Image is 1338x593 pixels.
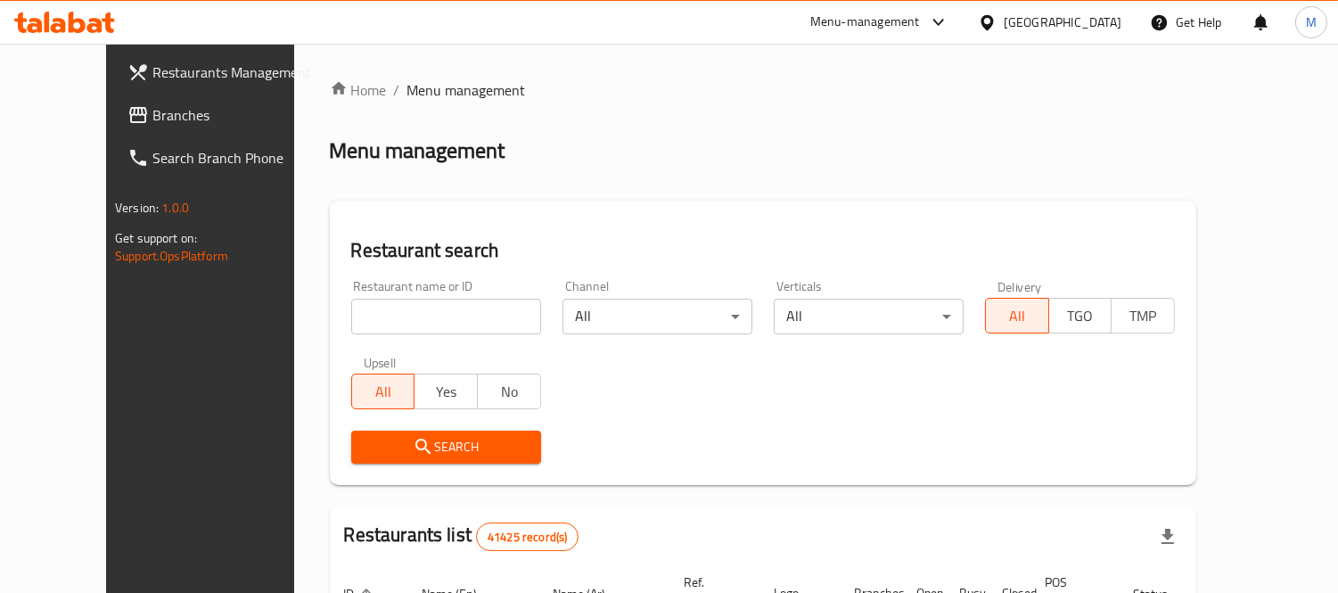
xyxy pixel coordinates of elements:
span: Yes [422,379,471,405]
nav: breadcrumb [330,79,1196,101]
a: Search Branch Phone [113,136,330,179]
input: Search for restaurant name or ID.. [351,299,541,334]
span: Menu management [407,79,526,101]
span: TMP [1119,303,1168,329]
span: No [485,379,534,405]
a: Home [330,79,387,101]
a: Restaurants Management [113,51,330,94]
div: Menu-management [810,12,920,33]
div: Export file [1146,515,1189,558]
div: [GEOGRAPHIC_DATA] [1004,12,1121,32]
label: Upsell [364,356,397,368]
span: All [359,379,408,405]
div: All [562,299,752,334]
button: All [985,298,1049,334]
span: All [993,303,1042,329]
a: Support.OpsPlatform [115,244,228,268]
span: TGO [1056,303,1105,329]
button: TMP [1111,298,1175,334]
a: Branches [113,94,330,136]
span: Branches [152,104,316,126]
button: Yes [414,374,478,409]
button: TGO [1048,298,1112,334]
span: M [1306,12,1317,32]
div: Total records count [476,523,579,551]
label: Delivery [997,280,1042,292]
span: Get support on: [115,226,197,250]
span: Search Branch Phone [152,147,316,169]
span: 1.0.0 [161,196,189,219]
button: Search [351,431,541,464]
span: 41425 record(s) [477,529,578,546]
span: Restaurants Management [152,62,316,83]
li: / [394,79,400,101]
span: Search [365,436,527,458]
div: All [774,299,964,334]
h2: Restaurants list [344,522,579,551]
button: No [477,374,541,409]
h2: Restaurant search [351,237,1175,264]
h2: Menu management [330,136,505,165]
span: Version: [115,196,159,219]
button: All [351,374,415,409]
